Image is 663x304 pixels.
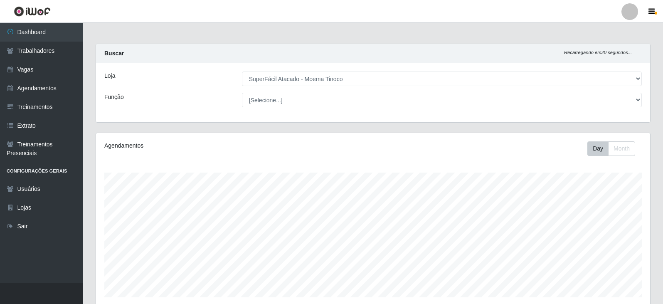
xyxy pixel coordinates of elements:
i: Recarregando em 20 segundos... [564,50,632,55]
strong: Buscar [104,50,124,57]
button: Day [587,141,609,156]
button: Month [608,141,635,156]
div: Toolbar with button groups [587,141,642,156]
label: Função [104,93,124,101]
div: Agendamentos [104,141,321,150]
label: Loja [104,72,115,80]
div: First group [587,141,635,156]
img: CoreUI Logo [14,6,51,17]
